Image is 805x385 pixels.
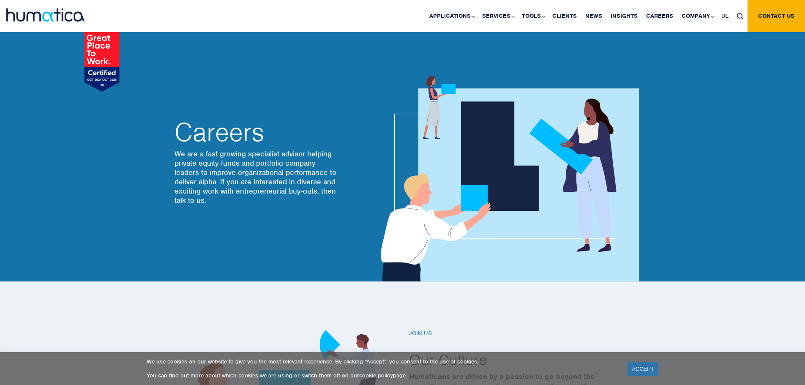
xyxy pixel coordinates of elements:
p: You can find out more about which cookies we are using or switch them off on our page. [147,372,617,379]
a: ACCEPT [628,362,658,376]
h2: Careers [175,120,339,145]
p: We are a fast growing specialist advisor helping private equity funds and portfolio company leade... [175,149,339,205]
h6: Join us [409,330,637,337]
a: cookie policy [359,372,393,379]
span: DE [721,12,729,19]
img: logo [6,8,85,22]
img: search_icon [737,13,743,19]
h2: Our Culture [409,350,637,369]
img: about_banner1 [373,76,639,281]
p: We use cookies on our website to give you the most relevant experience. By clicking “Accept”, you... [147,358,617,365]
